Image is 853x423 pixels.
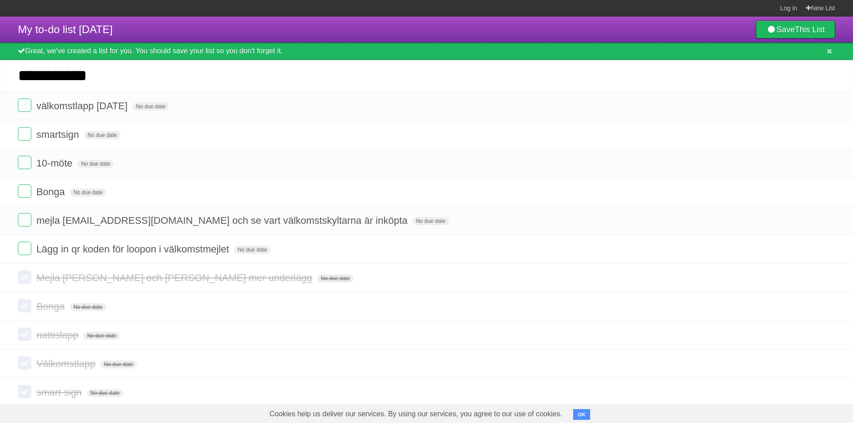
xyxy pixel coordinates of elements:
[795,25,825,34] b: This List
[36,358,98,369] span: Välkomstlapp
[36,158,75,169] span: 10-möte
[234,246,270,254] span: No due date
[83,332,120,340] span: No due date
[18,156,31,169] label: Done
[77,160,114,168] span: No due date
[36,186,67,197] span: Bonga
[261,405,571,423] span: Cookies help us deliver our services. By using our services, you agree to our use of cookies.
[70,303,106,311] span: No due date
[36,244,231,255] span: Lägg in qr koden för loopon i välkomstmejlet
[36,301,67,312] span: Bonga
[36,329,81,341] span: nattislapp
[18,385,31,398] label: Done
[573,409,591,420] button: OK
[36,129,81,140] span: smartsign
[100,360,137,368] span: No due date
[36,387,84,398] span: smart sign
[18,356,31,370] label: Done
[412,217,449,225] span: No due date
[18,328,31,341] label: Done
[18,23,113,35] span: My to-do list [DATE]
[18,299,31,312] label: Done
[18,242,31,255] label: Done
[36,100,130,111] span: välkomstlapp [DATE]
[18,184,31,198] label: Done
[70,188,106,197] span: No due date
[36,272,314,283] span: Mejla [PERSON_NAME] och [PERSON_NAME] mer underlägg
[84,131,120,139] span: No due date
[18,270,31,284] label: Done
[18,213,31,226] label: Done
[87,389,123,397] span: No due date
[133,103,169,111] span: No due date
[18,98,31,112] label: Done
[36,215,410,226] span: mejla [EMAIL_ADDRESS][DOMAIN_NAME] och se vart välkomstskyltarna är inköpta
[18,127,31,141] label: Done
[756,21,835,38] a: SaveThis List
[317,274,353,282] span: No due date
